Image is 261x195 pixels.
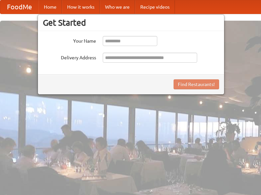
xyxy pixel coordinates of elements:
[43,53,96,61] label: Delivery Address
[135,0,175,14] a: Recipe videos
[43,36,96,44] label: Your Name
[62,0,100,14] a: How it works
[43,18,219,28] h3: Get Started
[100,0,135,14] a: Who we are
[39,0,62,14] a: Home
[0,0,39,14] a: FoodMe
[174,79,219,89] button: Find Restaurants!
